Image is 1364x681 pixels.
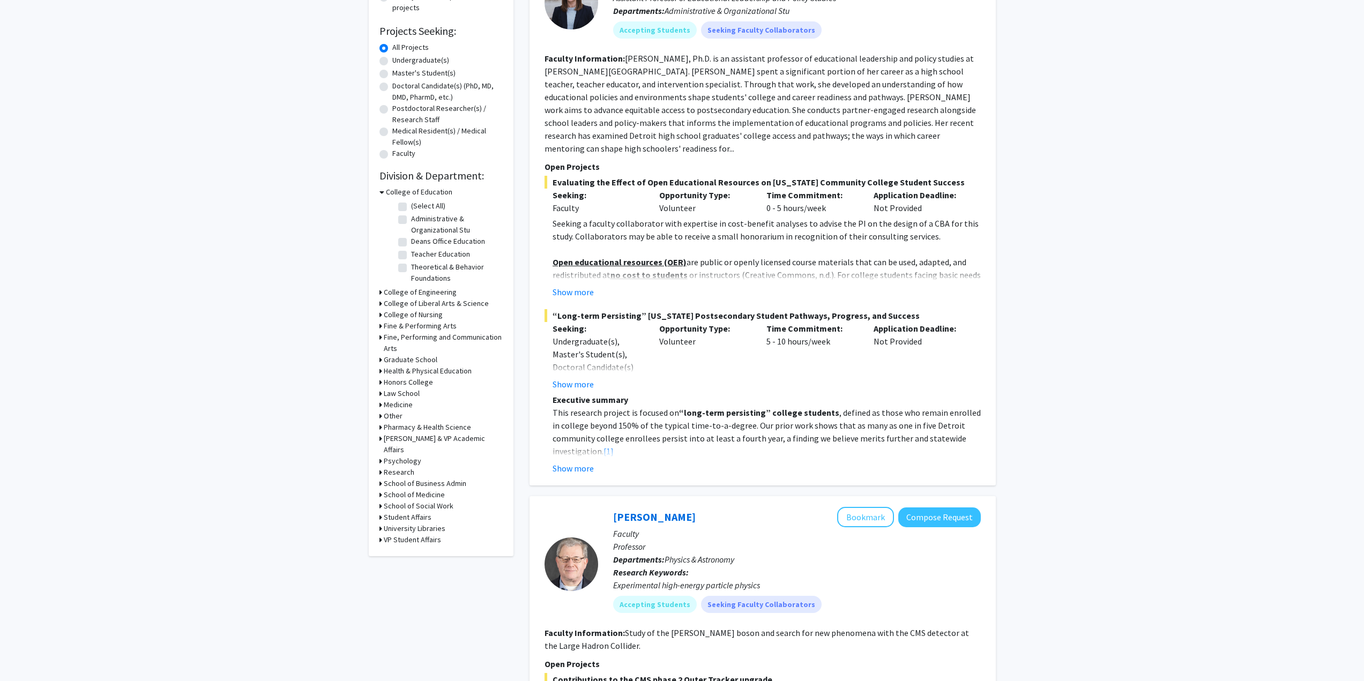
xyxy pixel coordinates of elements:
[384,399,413,410] h3: Medicine
[553,286,594,298] button: Show more
[384,433,503,455] h3: [PERSON_NAME] & VP Academic Affairs
[384,455,421,467] h3: Psychology
[898,507,981,527] button: Compose Request to Robert Harr
[392,42,429,53] label: All Projects
[659,189,750,201] p: Opportunity Type:
[766,322,858,335] p: Time Commitment:
[545,176,981,189] span: Evaluating the Effect of Open Educational Resources on [US_STATE] Community College Student Success
[379,25,503,38] h2: Projects Seeking:
[392,125,503,148] label: Medical Resident(s) / Medical Fellow(s)
[679,407,839,418] strong: “long-term persisting” college students
[384,489,445,500] h3: School of Medicine
[411,249,470,260] label: Teacher Education
[386,186,452,198] h3: College of Education
[392,148,415,159] label: Faculty
[665,5,789,16] span: Administrative & Organizational Stu
[665,554,734,565] span: Physics & Astronomy
[866,189,973,214] div: Not Provided
[613,21,697,39] mat-chip: Accepting Students
[837,507,894,527] button: Add Robert Harr to Bookmarks
[545,309,981,322] span: “Long-term Persisting” [US_STATE] Postsecondary Student Pathways, Progress, and Success
[545,160,981,173] p: Open Projects
[384,500,453,512] h3: School of Social Work
[603,446,614,457] a: [1]
[384,512,431,523] h3: Student Affairs
[613,540,981,553] p: Professor
[866,322,973,391] div: Not Provided
[384,298,489,309] h3: College of Liberal Arts & Science
[613,510,696,523] a: [PERSON_NAME]
[384,354,437,365] h3: Graduate School
[545,657,981,670] p: Open Projects
[553,201,644,214] div: Faculty
[384,467,414,478] h3: Research
[384,320,457,332] h3: Fine & Performing Arts
[610,270,688,280] u: no cost to students
[384,332,503,354] h3: Fine, Performing and Communication Arts
[553,406,981,458] p: This research project is focused on , defined as those who remain enrolled in college beyond 150%...
[613,527,981,540] p: Faculty
[553,462,594,475] button: Show more
[613,5,665,16] b: Departments:
[874,322,965,335] p: Application Deadline:
[411,213,500,236] label: Administrative & Organizational Stu
[8,633,46,673] iframe: Chat
[384,410,403,422] h3: Other
[553,256,981,513] p: are public or openly licensed course materials that can be used, adapted, and redistributed at or...
[384,365,472,377] h3: Health & Physical Education
[758,189,866,214] div: 0 - 5 hours/week
[613,579,981,592] div: Experimental high-energy particle physics
[553,394,628,405] strong: Executive summary
[384,534,441,545] h3: VP Student Affairs
[384,388,420,399] h3: Law School
[392,55,449,66] label: Undergraduate(s)
[384,287,457,298] h3: College of Engineering
[384,478,466,489] h3: School of Business Admin
[553,217,981,243] p: Seeking a faculty collaborator with expertise in cost-benefit analyses to advise the PI on the de...
[411,236,485,247] label: Deans Office Education
[553,378,594,391] button: Show more
[766,189,858,201] p: Time Commitment:
[553,335,644,399] div: Undergraduate(s), Master's Student(s), Doctoral Candidate(s) (PhD, MD, DMD, PharmD, etc.)
[384,523,445,534] h3: University Libraries
[545,627,625,638] b: Faculty Information:
[411,200,445,212] label: (Select All)
[545,53,625,64] b: Faculty Information:
[553,257,687,267] u: Open educational resources (OER)
[701,21,822,39] mat-chip: Seeking Faculty Collaborators
[613,596,697,613] mat-chip: Accepting Students
[651,189,758,214] div: Volunteer
[758,322,866,391] div: 5 - 10 hours/week
[545,627,969,651] fg-read-more: Study of the [PERSON_NAME] boson and search for new phenomena with the CMS detector at the Large ...
[613,567,689,578] b: Research Keywords:
[379,169,503,182] h2: Division & Department:
[553,322,644,335] p: Seeking:
[384,377,433,388] h3: Honors College
[384,309,443,320] h3: College of Nursing
[411,261,500,284] label: Theoretical & Behavior Foundations
[613,554,665,565] b: Departments:
[392,103,503,125] label: Postdoctoral Researcher(s) / Research Staff
[384,422,471,433] h3: Pharmacy & Health Science
[392,68,456,79] label: Master's Student(s)
[545,53,976,154] fg-read-more: [PERSON_NAME], Ph.D. is an assistant professor of educational leadership and policy studies at [P...
[874,189,965,201] p: Application Deadline:
[553,189,644,201] p: Seeking:
[651,322,758,391] div: Volunteer
[392,80,503,103] label: Doctoral Candidate(s) (PhD, MD, DMD, PharmD, etc.)
[659,322,750,335] p: Opportunity Type:
[701,596,822,613] mat-chip: Seeking Faculty Collaborators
